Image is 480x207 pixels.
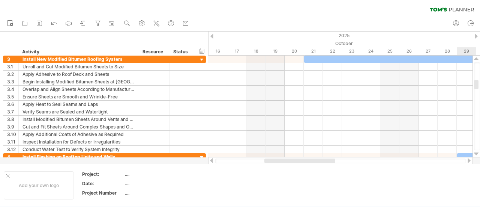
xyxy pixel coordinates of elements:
div: 3.12 [7,146,18,153]
div: Project Number [82,190,123,196]
div: Tuesday, 28 October 2025 [438,47,457,55]
div: 3.1 [7,63,18,70]
div: 3.3 [7,78,18,85]
div: 3.8 [7,116,18,123]
div: Resource [142,48,165,56]
div: Conduct Water Test to Verify System Integrity [22,146,135,153]
div: Wednesday, 22 October 2025 [323,47,342,55]
div: Inspect Installation for Defects or Irregularities [22,138,135,145]
div: Activity [22,48,135,56]
div: Status [173,48,190,56]
div: 3.4 [7,86,18,93]
div: Saturday, 18 October 2025 [246,47,265,55]
div: 3.11 [7,138,18,145]
div: 4 [7,153,18,160]
div: 3.6 [7,101,18,108]
div: Date: [82,180,123,187]
div: Verify Seams are Sealed and Watertight [22,108,135,115]
div: 3.9 [7,123,18,130]
div: Add your own logo [4,171,74,199]
div: Sunday, 26 October 2025 [399,47,418,55]
div: .... [125,171,188,177]
div: Friday, 17 October 2025 [227,47,246,55]
div: Project: [82,171,123,177]
div: Install New Modified Bitumen Roofing System [22,56,135,63]
div: Apply Heat to Seal Seams and Laps [22,101,135,108]
div: Thursday, 23 October 2025 [342,47,361,55]
div: Friday, 24 October 2025 [361,47,380,55]
div: 3.2 [7,71,18,78]
div: Begin Installing Modified Bitumen Sheets at [GEOGRAPHIC_DATA] [22,78,135,85]
div: Install Flashing on Rooftop Units and Walls [22,153,135,160]
div: Apply Additional Coats of Adhesive as Required [22,131,135,138]
div: 3.5 [7,93,18,100]
div: Unroll and Cut Modified Bitumen Sheets to Size [22,63,135,70]
div: 3.10 [7,131,18,138]
div: Wednesday, 29 October 2025 [457,47,476,55]
div: Cut and Fit Sheets Around Complex Shapes and Obstacles [22,123,135,130]
div: Install Modified Bitumen Sheets Around Vents and Penetrations [22,116,135,123]
div: Overlap and Align Sheets According to Manufacturer's Instructions [22,86,135,93]
div: Ensure Sheets are Smooth and Wrinkle-Free [22,93,135,100]
div: .... [125,190,188,196]
div: Monday, 27 October 2025 [418,47,438,55]
div: .... [125,180,188,187]
div: Sunday, 19 October 2025 [265,47,285,55]
div: 3 [7,56,18,63]
div: 3.7 [7,108,18,115]
div: Monday, 20 October 2025 [285,47,304,55]
div: Thursday, 16 October 2025 [208,47,227,55]
div: Apply Adhesive to Roof Deck and Sheets [22,71,135,78]
div: Tuesday, 21 October 2025 [304,47,323,55]
div: Saturday, 25 October 2025 [380,47,399,55]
